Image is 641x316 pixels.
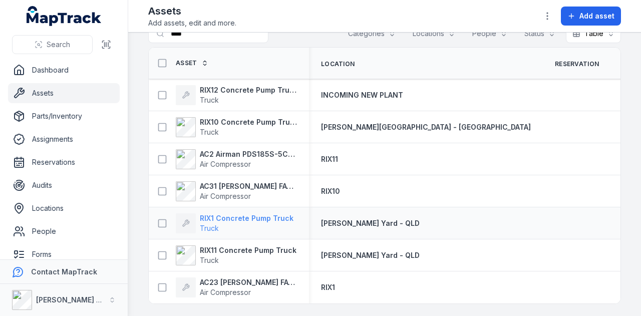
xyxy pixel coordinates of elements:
strong: AC23 [PERSON_NAME] FAC52B on [PERSON_NAME] 1 [200,277,297,287]
strong: RIX10 Concrete Pump Truck [200,117,297,127]
a: Asset [176,59,208,67]
button: Categories [342,24,402,43]
span: Truck [200,224,219,232]
a: Assets [8,83,120,103]
span: RIX11 [321,155,338,163]
span: [PERSON_NAME] Yard - QLD [321,219,420,227]
a: Forms [8,244,120,264]
span: Add assets, edit and more. [148,18,236,28]
a: AC23 [PERSON_NAME] FAC52B on [PERSON_NAME] 1Air Compressor [176,277,297,297]
a: [PERSON_NAME] Yard - QLD [321,218,420,228]
span: Truck [200,96,219,104]
button: Search [12,35,93,54]
a: Dashboard [8,60,120,80]
span: Air Compressor [200,192,251,200]
strong: RIX12 Concrete Pump Truck [200,85,297,95]
a: AC31 [PERSON_NAME] FAC52P on [PERSON_NAME] 10Air Compressor [176,181,297,201]
a: MapTrack [27,6,102,26]
button: Table [566,24,621,43]
span: [PERSON_NAME] Yard - QLD [321,251,420,259]
button: Add asset [561,7,621,26]
a: RIX10 [321,186,340,196]
strong: AC2 Airman PDS185S-5C5 on [PERSON_NAME] 11 [200,149,297,159]
a: Audits [8,175,120,195]
strong: [PERSON_NAME] Group [36,295,118,304]
span: INCOMING NEW PLANT [321,91,403,99]
span: Asset [176,59,197,67]
a: RIX12 Concrete Pump TruckTruck [176,85,297,105]
span: Search [47,40,70,50]
h2: Assets [148,4,236,18]
span: Truck [200,256,219,264]
button: Status [518,24,562,43]
span: RIX1 [321,283,335,291]
a: RIX1 Concrete Pump TruckTruck [176,213,293,233]
a: [PERSON_NAME][GEOGRAPHIC_DATA] - [GEOGRAPHIC_DATA] [321,122,531,132]
a: Parts/Inventory [8,106,120,126]
strong: RIX1 Concrete Pump Truck [200,213,293,223]
button: Locations [406,24,462,43]
span: Add asset [579,11,614,21]
span: RIX10 [321,187,340,195]
span: Reservation [555,60,599,68]
a: RIX11 [321,154,338,164]
button: People [466,24,514,43]
a: Reservations [8,152,120,172]
a: RIX1 [321,282,335,292]
span: Truck [200,128,219,136]
span: Location [321,60,355,68]
a: RIX11 Concrete Pump TruckTruck [176,245,296,265]
strong: Contact MapTrack [31,267,97,276]
span: [PERSON_NAME][GEOGRAPHIC_DATA] - [GEOGRAPHIC_DATA] [321,123,531,131]
a: RIX10 Concrete Pump TruckTruck [176,117,297,137]
a: AC2 Airman PDS185S-5C5 on [PERSON_NAME] 11Air Compressor [176,149,297,169]
a: [PERSON_NAME] Yard - QLD [321,250,420,260]
a: Assignments [8,129,120,149]
strong: RIX11 Concrete Pump Truck [200,245,296,255]
a: INCOMING NEW PLANT [321,90,403,100]
span: Air Compressor [200,288,251,296]
span: Air Compressor [200,160,251,168]
a: Locations [8,198,120,218]
strong: AC31 [PERSON_NAME] FAC52P on [PERSON_NAME] 10 [200,181,297,191]
a: People [8,221,120,241]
